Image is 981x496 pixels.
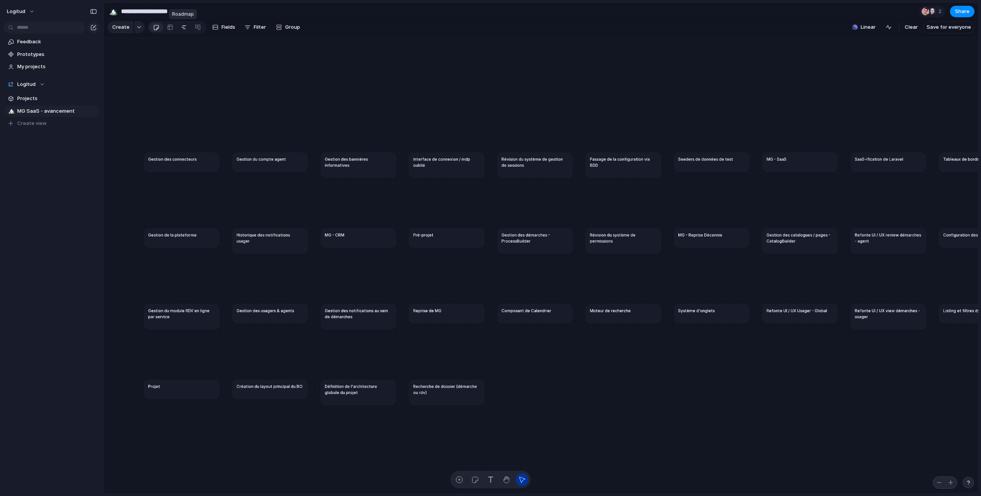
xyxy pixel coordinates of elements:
[4,79,100,90] button: Logitud
[108,21,133,33] button: Create
[923,21,974,33] button: Save for everyone
[766,156,786,162] h1: MG - SaaS
[148,232,197,238] h1: Gestion de la plateforme
[590,156,657,168] h1: Passage de la configuration via BDD
[4,36,100,48] a: Feedback
[7,8,25,15] span: logitud
[4,61,100,72] a: My projects
[285,23,300,31] span: Group
[927,23,971,31] span: Save for everyone
[905,23,918,31] span: Clear
[325,307,392,320] h1: Gestion des notifications au sein de démarches
[148,383,160,389] h1: Projet
[221,23,235,31] span: Fields
[855,232,922,244] h1: Refonte UI / UX review démarches - agent
[678,307,715,314] h1: Système d'onglets
[17,95,97,102] span: Projects
[17,63,97,71] span: My projects
[209,21,238,33] button: Fields
[8,107,13,115] div: 🏔️
[766,232,833,244] h1: Gestion des catalogues / pages - CatalogBuilder
[112,23,130,31] span: Create
[413,232,433,238] h1: Pré-projet
[148,156,197,162] h1: Gestion des connecteurs
[236,307,294,314] h1: Gestion des usagers & agents
[236,383,303,389] h1: Création du layout principal du BO
[590,307,631,314] h1: Moteur de recherche
[3,5,39,18] button: logitud
[241,21,269,33] button: Filter
[678,232,722,238] h1: MG - Reprise Décennie
[502,307,551,314] h1: Composant de Calendrier
[325,156,392,168] h1: Gestion des bannières informatives
[325,232,344,238] h1: MG - CRM
[4,49,100,60] a: Prototypes
[272,21,304,33] button: Group
[590,232,657,244] h1: Révision du système de permissions
[955,8,970,15] span: Share
[17,120,47,127] span: Create view
[938,8,944,15] span: 2
[855,307,922,320] h1: Refonte UI / UX view démarches - usager
[254,23,266,31] span: Filter
[950,6,974,17] button: Share
[413,383,480,396] h1: Recherche de dossier (démarche ou rdv)
[849,21,879,33] button: Linear
[413,156,480,168] h1: Interface de connexion / mdp oublié
[17,51,97,58] span: Prototypes
[943,156,979,162] h1: Tableaux de bords
[169,9,197,19] div: Roadmap
[902,21,921,33] button: Clear
[17,80,36,88] span: Logitud
[325,383,392,396] h1: Définition de l'architecture globale du projet
[855,156,903,162] h1: SaaS-ification de Laravel
[4,118,100,129] button: Create view
[766,307,827,314] h1: Refonte UI / UX Usager - Global
[4,93,100,104] a: Projects
[148,307,215,320] h1: Gestion du module RDV en ligne par service
[413,307,441,314] h1: Reprise de MG
[678,156,733,162] h1: Seeders de données de test
[17,107,97,115] span: MG SaaS - avancement
[502,156,569,168] h1: Révision du système de gestion de sessions
[4,105,100,117] a: 🏔️MG SaaS - avancement
[7,107,15,115] button: 🏔️
[236,156,286,162] h1: Gestion du compte agent
[107,5,120,18] button: 🏔️
[502,232,569,244] h1: Gestion des démarches - ProcessBuilder
[236,232,303,244] h1: Historique des notifications usager
[109,6,118,16] div: 🏔️
[17,38,97,46] span: Feedback
[861,23,876,31] span: Linear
